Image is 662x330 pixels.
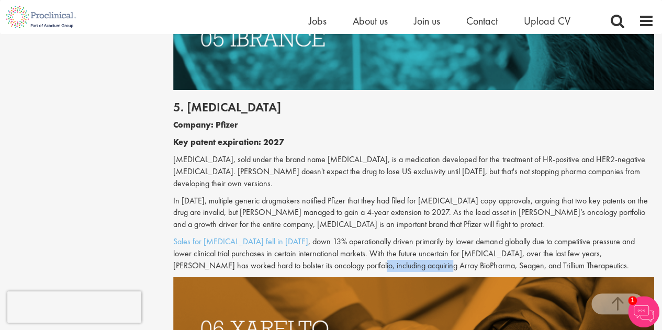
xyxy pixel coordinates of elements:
a: About us [353,14,388,28]
p: In [DATE], multiple generic drugmakers notified Pfizer that they had filed for [MEDICAL_DATA] cop... [173,195,654,231]
p: [MEDICAL_DATA], sold under the brand name [MEDICAL_DATA], is a medication developed for the treat... [173,154,654,190]
a: Join us [414,14,440,28]
p: , down 13% operationally driven primarily by lower demand globally due to competitive pressure an... [173,236,654,272]
h2: 5. [MEDICAL_DATA] [173,100,654,114]
iframe: reCAPTCHA [7,291,141,323]
img: Chatbot [628,296,659,327]
a: Sales for [MEDICAL_DATA] fell in [DATE] [173,236,308,247]
b: Company: Pfizer [173,119,238,130]
span: 1 [628,296,637,305]
b: Key patent expiration: 2027 [173,136,284,147]
a: Contact [466,14,498,28]
a: Jobs [309,14,327,28]
a: Upload CV [524,14,570,28]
